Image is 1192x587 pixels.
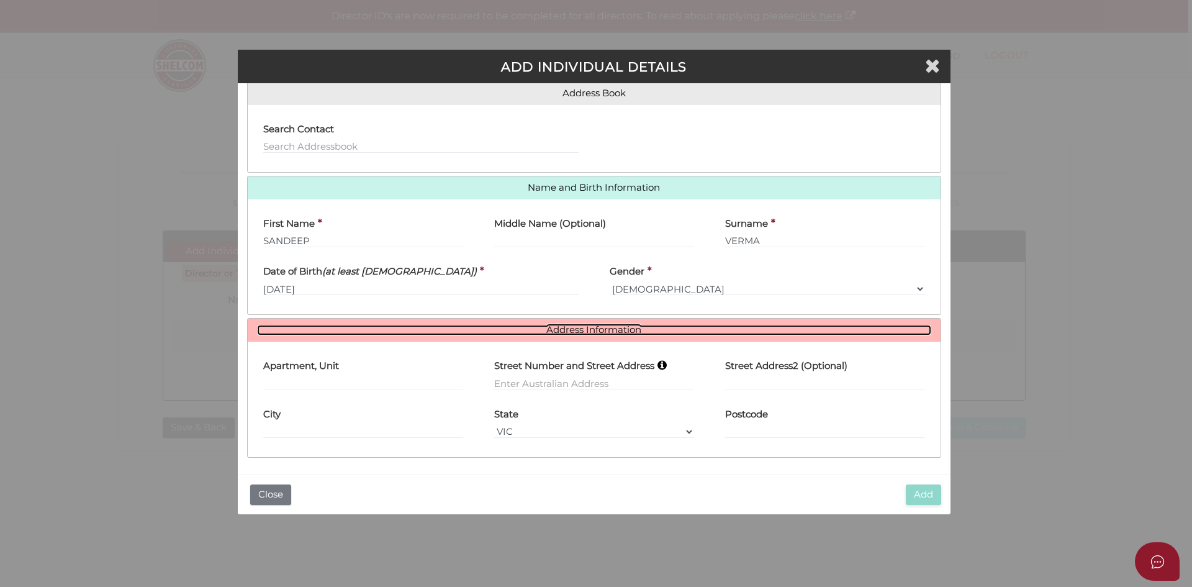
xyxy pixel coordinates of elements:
[257,325,931,335] a: Address Information
[494,219,606,229] h4: Middle Name (Optional)
[322,265,477,277] i: (at least [DEMOGRAPHIC_DATA])
[494,361,654,371] h4: Street Number and Street Address
[263,219,315,229] h4: First Name
[263,361,339,371] h4: Apartment, Unit
[657,360,667,370] i: Keep typing in your address(including suburb) until it appears
[725,219,768,229] h4: Surname
[263,409,281,420] h4: City
[263,266,477,277] h4: Date of Birth
[1135,542,1180,581] button: Open asap
[725,361,847,371] h4: Street Address2 (Optional)
[494,376,694,390] input: Enter Australian Address
[263,282,579,296] input: dd/mm/yyyy
[494,409,518,420] h4: State
[610,266,644,277] h4: Gender
[725,409,768,420] h4: Postcode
